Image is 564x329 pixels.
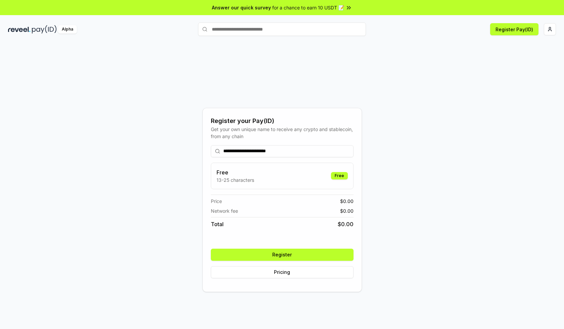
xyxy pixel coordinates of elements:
button: Pricing [211,266,354,278]
div: Free [331,172,348,179]
button: Register Pay(ID) [490,23,538,35]
h3: Free [217,168,254,176]
span: Price [211,198,222,205]
span: Total [211,220,224,228]
span: $ 0.00 [340,198,354,205]
p: 13-25 characters [217,176,254,183]
span: Network fee [211,207,238,214]
span: for a chance to earn 10 USDT 📝 [272,4,344,11]
span: Answer our quick survey [212,4,271,11]
div: Alpha [58,25,77,34]
div: Register your Pay(ID) [211,116,354,126]
div: Get your own unique name to receive any crypto and stablecoin, from any chain [211,126,354,140]
span: $ 0.00 [338,220,354,228]
img: reveel_dark [8,25,31,34]
img: pay_id [32,25,57,34]
button: Register [211,249,354,261]
span: $ 0.00 [340,207,354,214]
